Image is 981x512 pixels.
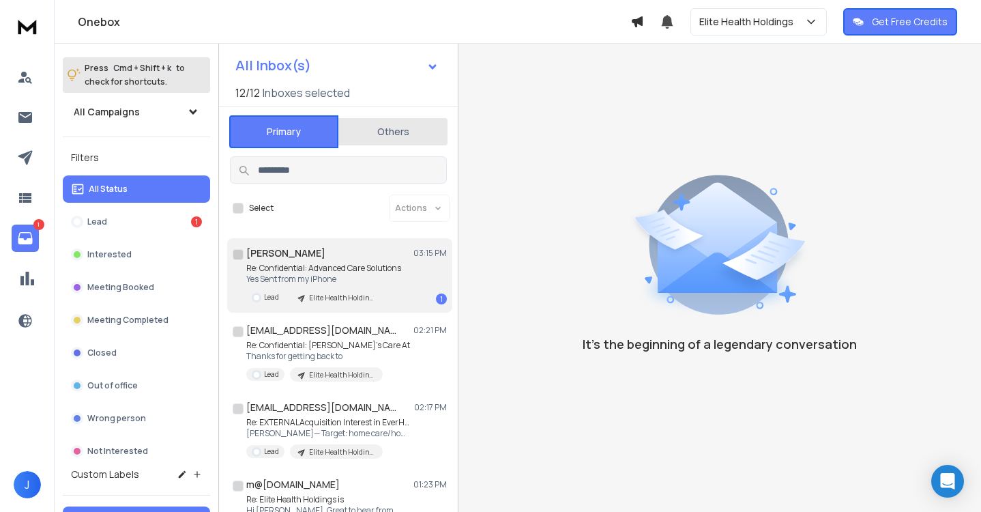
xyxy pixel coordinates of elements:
[246,478,340,492] h1: m@[DOMAIN_NAME]
[246,417,410,428] p: Re: EXTERNALAcquisition Interest in EverHome
[263,85,350,101] h3: Inboxes selected
[87,380,138,391] p: Out of office
[89,184,128,195] p: All Status
[699,15,799,29] p: Elite Health Holdings
[14,471,41,498] button: J
[872,15,948,29] p: Get Free Credits
[413,479,447,490] p: 01:23 PM
[63,208,210,236] button: Lead1
[87,315,169,326] p: Meeting Completed
[63,405,210,432] button: Wrong person
[246,246,325,260] h1: [PERSON_NAME]
[63,339,210,367] button: Closed
[246,351,410,362] p: Thanks for getting back to
[63,98,210,126] button: All Campaigns
[63,241,210,268] button: Interested
[14,14,41,39] img: logo
[246,428,410,439] p: [PERSON_NAME]— Target: home care/home health/hospice; $3–50M
[224,52,450,79] button: All Inbox(s)
[235,59,311,72] h1: All Inbox(s)
[78,14,630,30] h1: Onebox
[931,465,964,498] div: Open Intercom Messenger
[246,274,401,285] p: Yes Sent from my iPhone
[191,216,202,227] div: 1
[583,335,857,354] p: It’s the beginning of a legendary conversation
[246,494,394,505] p: Re: Elite Health Holdings is
[309,370,375,380] p: Elite Health Holdings - Home Care
[414,402,447,413] p: 02:17 PM
[63,372,210,399] button: Out of office
[74,105,140,119] h1: All Campaigns
[309,447,375,457] p: Elite Health Holdings - Home Care
[63,148,210,167] h3: Filters
[246,401,396,414] h1: [EMAIL_ADDRESS][DOMAIN_NAME]
[229,115,338,148] button: Primary
[71,468,139,481] h3: Custom Labels
[413,248,447,259] p: 03:15 PM
[87,446,148,457] p: Not Interested
[338,117,448,147] button: Others
[63,274,210,301] button: Meeting Booked
[63,307,210,334] button: Meeting Completed
[33,219,44,230] p: 1
[87,413,146,424] p: Wrong person
[87,216,107,227] p: Lead
[235,85,260,101] span: 12 / 12
[436,294,447,304] div: 1
[246,263,401,274] p: Re: Confidential: Advanced Care Solutions
[111,60,173,76] span: Cmd + Shift + k
[87,282,154,293] p: Meeting Booked
[87,249,132,260] p: Interested
[309,293,375,303] p: Elite Health Holdings - Home Care
[63,438,210,465] button: Not Interested
[249,203,274,214] label: Select
[264,446,279,457] p: Lead
[843,8,957,35] button: Get Free Credits
[264,369,279,380] p: Lead
[87,347,117,358] p: Closed
[63,175,210,203] button: All Status
[413,325,447,336] p: 02:21 PM
[246,340,410,351] p: Re: Confidential: [PERSON_NAME]'s Care At
[246,324,396,337] h1: [EMAIL_ADDRESS][DOMAIN_NAME]
[264,292,279,302] p: Lead
[85,61,185,89] p: Press to check for shortcuts.
[12,225,39,252] a: 1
